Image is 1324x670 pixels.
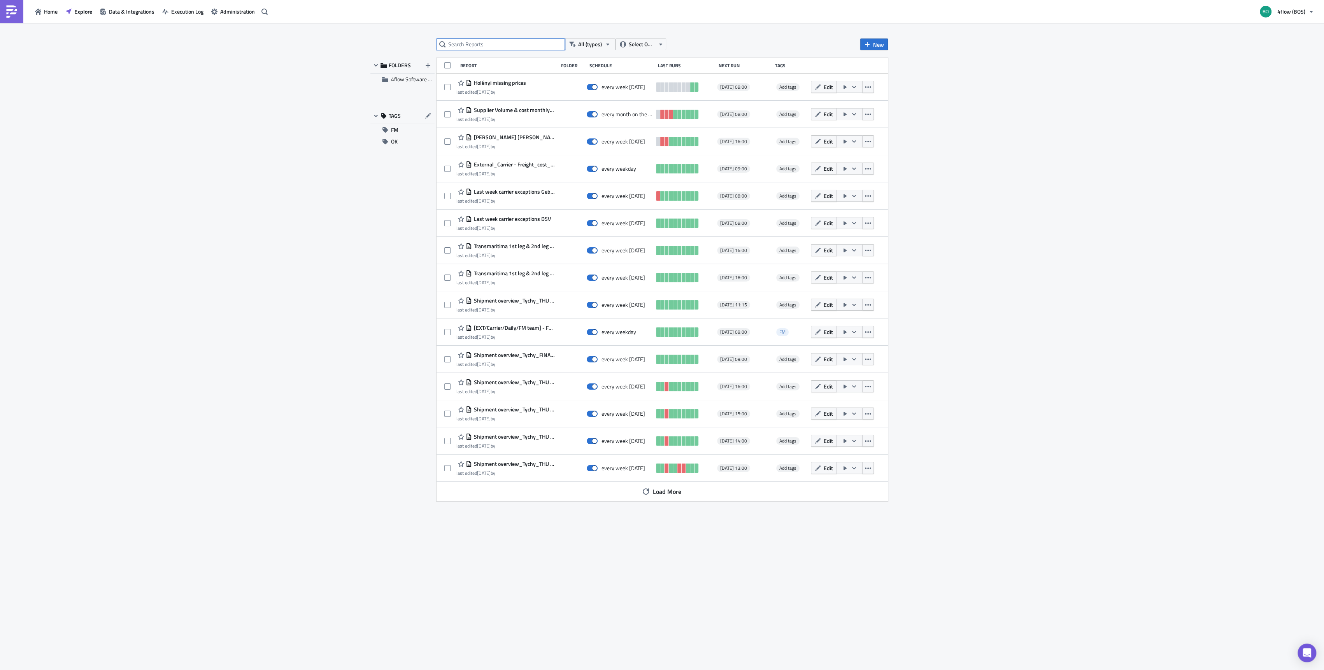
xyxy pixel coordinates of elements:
[824,355,833,363] span: Edit
[1277,7,1305,16] span: 4flow (BOS)
[456,89,526,95] div: last edited by
[720,356,747,362] span: [DATE] 09:00
[779,110,796,118] span: Add tags
[811,271,837,283] button: Edit
[776,247,800,254] span: Add tags
[720,84,747,90] span: [DATE] 08:00
[720,193,747,199] span: [DATE] 08:00
[477,388,491,395] time: 2025-05-22T11:55:41Z
[158,5,207,17] button: Execution Log
[811,135,837,147] button: Edit
[824,219,833,227] span: Edit
[719,63,771,68] div: Next Run
[873,40,884,49] span: New
[824,409,833,418] span: Edit
[720,438,747,444] span: [DATE] 14:00
[720,111,747,117] span: [DATE] 08:00
[109,7,154,16] span: Data & Integrations
[472,79,526,86] span: Holényi missing prices
[779,410,796,417] span: Add tags
[824,464,833,472] span: Edit
[477,333,491,341] time: 2025-06-02T16:15:10Z
[477,197,491,205] time: 2025-06-02T16:20:38Z
[811,108,837,120] button: Edit
[637,484,687,499] button: Load More
[779,437,796,444] span: Add tags
[779,83,796,91] span: Add tags
[477,306,491,313] time: 2025-06-26T11:13:53Z
[824,192,833,200] span: Edit
[31,5,61,17] button: Home
[779,138,796,145] span: Add tags
[720,247,747,254] span: [DATE] 16:00
[779,274,796,281] span: Add tags
[779,328,786,336] span: FM
[456,252,554,258] div: last edited by
[776,165,800,173] span: Add tags
[824,137,833,145] span: Edit
[824,273,833,282] span: Edit
[472,352,554,359] span: Shipment overview_Tychy_FINAL Report
[601,220,645,227] div: every week on Thursday
[720,302,747,308] span: [DATE] 11:15
[824,83,833,91] span: Edit
[658,63,715,68] div: Last Runs
[776,110,800,118] span: Add tags
[477,469,491,477] time: 2025-05-22T11:49:39Z
[565,38,616,50] button: All (types)
[601,301,645,308] div: every week on Thursday
[720,220,747,226] span: [DATE] 08:00
[456,198,554,204] div: last edited by
[824,301,833,309] span: Edit
[207,5,259,17] button: Administration
[472,433,554,440] span: Shipment overview_Tychy_THU 14:00
[74,7,92,16] span: Explore
[1255,3,1318,20] button: 4flow (BOS)
[370,124,435,136] button: FM
[824,164,833,173] span: Edit
[601,138,645,145] div: every week on Monday
[653,487,681,496] span: Load More
[1298,644,1316,662] div: Open Intercom Messenger
[811,435,837,447] button: Edit
[391,136,398,147] span: OK
[776,301,800,309] span: Add tags
[472,379,554,386] span: Shipment overview_Tychy_THU 16:00
[779,464,796,472] span: Add tags
[811,380,837,392] button: Edit
[601,165,636,172] div: every weekday
[437,38,565,50] input: Search Reports
[776,464,800,472] span: Add tags
[811,326,837,338] button: Edit
[472,107,554,114] span: Supplier Volume & cost monthly report
[720,329,747,335] span: [DATE] 09:00
[456,443,554,449] div: last edited by
[370,136,435,147] button: OK
[601,111,652,118] div: every month on the 1st
[601,383,645,390] div: every week on Thursday
[578,40,602,49] span: All (types)
[472,460,554,467] span: Shipment overview_Tychy_THU 13:00
[776,355,800,363] span: Add tags
[811,462,837,474] button: Edit
[456,116,554,122] div: last edited by
[456,225,551,231] div: last edited by
[389,112,401,119] span: TAGS
[561,63,585,68] div: Folder
[720,383,747,390] span: [DATE] 16:00
[391,124,398,136] span: FM
[824,437,833,445] span: Edit
[776,192,800,200] span: Add tags
[477,279,491,286] time: 2025-06-02T14:12:15Z
[601,437,645,444] div: every week on Thursday
[776,83,800,91] span: Add tags
[472,188,554,195] span: Last week carrier exceptions Gebrüeder
[220,7,255,16] span: Administration
[811,81,837,93] button: Edit
[629,40,655,49] span: Select Owner
[61,5,96,17] button: Explore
